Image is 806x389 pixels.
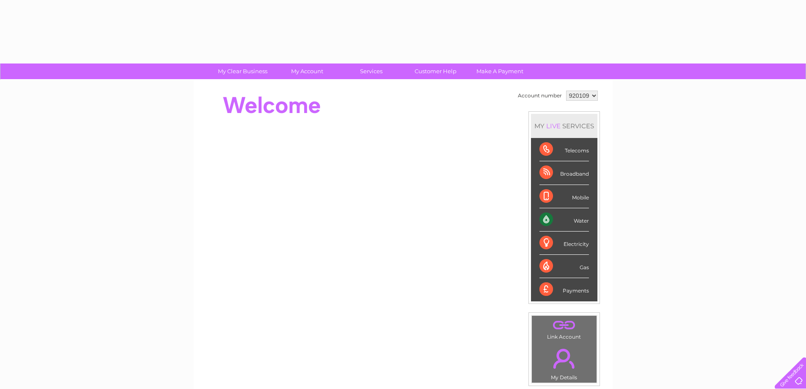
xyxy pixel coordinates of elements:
[531,315,597,342] td: Link Account
[336,63,406,79] a: Services
[545,122,562,130] div: LIVE
[539,208,589,232] div: Water
[534,318,594,333] a: .
[208,63,278,79] a: My Clear Business
[539,161,589,185] div: Broadband
[272,63,342,79] a: My Account
[539,278,589,301] div: Payments
[539,255,589,278] div: Gas
[516,88,564,103] td: Account number
[539,232,589,255] div: Electricity
[539,185,589,208] div: Mobile
[401,63,470,79] a: Customer Help
[531,114,597,138] div: MY SERVICES
[534,344,594,373] a: .
[539,138,589,161] div: Telecoms
[531,342,597,383] td: My Details
[465,63,535,79] a: Make A Payment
